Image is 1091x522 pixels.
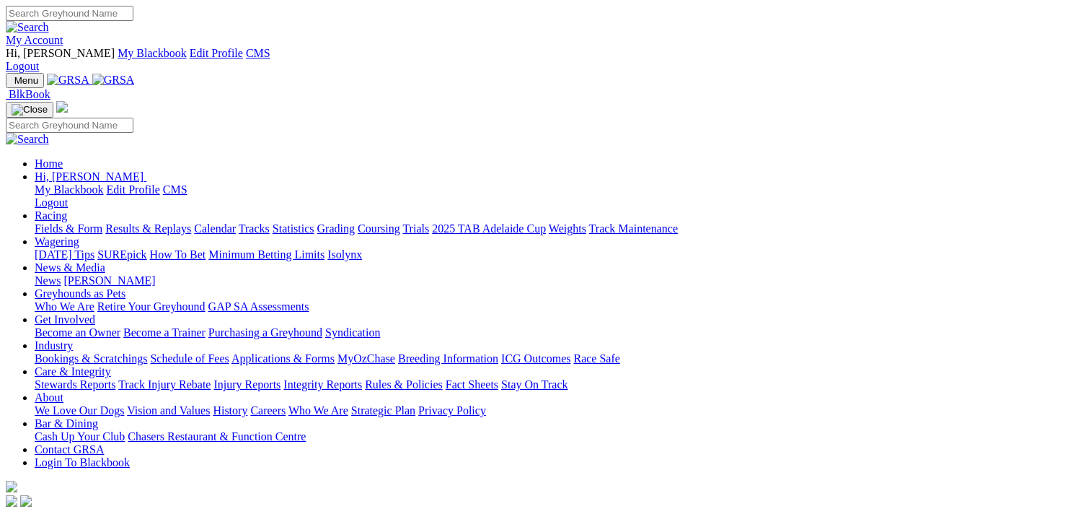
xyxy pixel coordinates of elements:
[6,102,53,118] button: Toggle navigation
[6,88,50,100] a: BlkBook
[35,235,79,248] a: Wagering
[246,47,270,59] a: CMS
[35,274,61,287] a: News
[97,248,146,261] a: SUREpick
[35,248,1085,261] div: Wagering
[9,88,50,100] span: BlkBook
[35,404,1085,417] div: About
[35,287,125,300] a: Greyhounds as Pets
[35,274,1085,287] div: News & Media
[35,313,95,326] a: Get Involved
[231,352,335,365] a: Applications & Forms
[14,75,38,86] span: Menu
[589,222,678,235] a: Track Maintenance
[163,183,187,196] a: CMS
[6,133,49,146] img: Search
[337,352,395,365] a: MyOzChase
[35,209,67,222] a: Racing
[35,365,111,378] a: Care & Integrity
[35,261,105,274] a: News & Media
[317,222,355,235] a: Grading
[283,378,362,391] a: Integrity Reports
[63,274,155,287] a: [PERSON_NAME]
[56,101,68,113] img: logo-grsa-white.png
[418,404,486,417] a: Privacy Policy
[20,495,32,507] img: twitter.svg
[35,417,98,430] a: Bar & Dining
[6,47,1085,73] div: My Account
[351,404,415,417] a: Strategic Plan
[35,183,104,196] a: My Blackbook
[208,248,324,261] a: Minimum Betting Limits
[6,21,49,34] img: Search
[12,104,48,116] img: Close
[213,378,281,391] a: Injury Reports
[35,222,1085,235] div: Racing
[549,222,586,235] a: Weights
[327,248,362,261] a: Isolynx
[35,183,1085,209] div: Hi, [PERSON_NAME]
[35,443,104,456] a: Contact GRSA
[6,73,44,88] button: Toggle navigation
[250,404,286,417] a: Careers
[35,196,68,209] a: Logout
[432,222,546,235] a: 2025 TAB Adelaide Cup
[150,248,206,261] a: How To Bet
[123,326,206,339] a: Become a Trainer
[213,404,247,417] a: History
[35,430,1085,443] div: Bar & Dining
[128,430,306,443] a: Chasers Restaurant & Function Centre
[365,378,443,391] a: Rules & Policies
[35,170,143,183] span: Hi, [PERSON_NAME]
[208,326,322,339] a: Purchasing a Greyhound
[398,352,498,365] a: Breeding Information
[150,352,229,365] a: Schedule of Fees
[35,170,146,183] a: Hi, [PERSON_NAME]
[118,378,211,391] a: Track Injury Rebate
[6,60,39,72] a: Logout
[446,378,498,391] a: Fact Sheets
[127,404,210,417] a: Vision and Values
[273,222,314,235] a: Statistics
[501,352,570,365] a: ICG Outcomes
[35,326,120,339] a: Become an Owner
[239,222,270,235] a: Tracks
[35,339,73,352] a: Industry
[35,300,1085,313] div: Greyhounds as Pets
[35,248,94,261] a: [DATE] Tips
[35,326,1085,339] div: Get Involved
[35,352,1085,365] div: Industry
[501,378,567,391] a: Stay On Track
[194,222,236,235] a: Calendar
[35,157,63,170] a: Home
[288,404,348,417] a: Who We Are
[35,430,125,443] a: Cash Up Your Club
[6,481,17,492] img: logo-grsa-white.png
[6,47,115,59] span: Hi, [PERSON_NAME]
[190,47,243,59] a: Edit Profile
[35,352,147,365] a: Bookings & Scratchings
[6,495,17,507] img: facebook.svg
[35,300,94,313] a: Who We Are
[92,74,135,87] img: GRSA
[107,183,160,196] a: Edit Profile
[358,222,400,235] a: Coursing
[402,222,429,235] a: Trials
[105,222,191,235] a: Results & Replays
[6,118,133,133] input: Search
[6,6,133,21] input: Search
[35,456,130,469] a: Login To Blackbook
[97,300,206,313] a: Retire Your Greyhound
[35,391,63,404] a: About
[35,378,115,391] a: Stewards Reports
[35,404,124,417] a: We Love Our Dogs
[6,34,63,46] a: My Account
[47,74,89,87] img: GRSA
[35,222,102,235] a: Fields & Form
[208,300,309,313] a: GAP SA Assessments
[573,352,619,365] a: Race Safe
[118,47,187,59] a: My Blackbook
[35,378,1085,391] div: Care & Integrity
[325,326,380,339] a: Syndication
